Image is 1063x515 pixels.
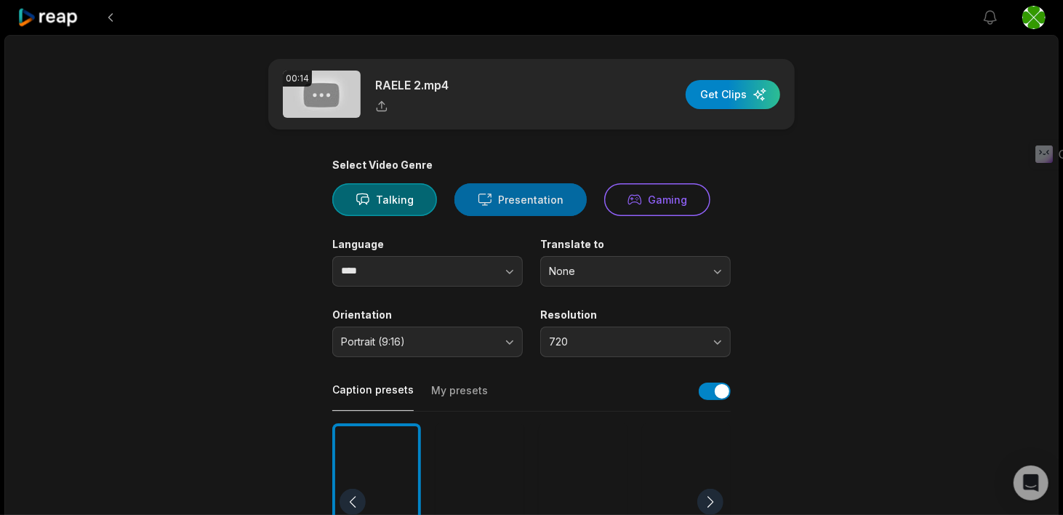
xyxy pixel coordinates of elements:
[332,327,523,357] button: Portrait (9:16)
[332,383,414,411] button: Caption presets
[375,76,449,94] p: RAELE 2.mp4
[540,256,731,287] button: None
[540,327,731,357] button: 720
[332,183,437,216] button: Talking
[686,80,780,109] button: Get Clips
[332,238,523,251] label: Language
[549,335,702,348] span: 720
[540,308,731,322] label: Resolution
[1014,466,1048,500] div: Open Intercom Messenger
[332,159,731,172] div: Select Video Genre
[454,183,587,216] button: Presentation
[604,183,710,216] button: Gaming
[332,308,523,322] label: Orientation
[283,71,312,87] div: 00:14
[341,335,494,348] span: Portrait (9:16)
[431,383,488,411] button: My presets
[540,238,731,251] label: Translate to
[549,265,702,278] span: None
